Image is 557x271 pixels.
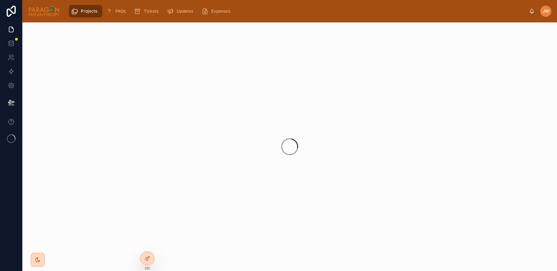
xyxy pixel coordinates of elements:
[132,5,163,18] a: Tickets
[65,4,529,19] div: scrollable content
[199,5,235,18] a: Expenses
[165,5,198,18] a: Updates
[543,8,549,14] span: JW
[211,8,230,14] span: Expenses
[69,5,102,18] a: Projects
[144,8,158,14] span: Tickets
[81,8,97,14] span: Projects
[177,8,193,14] span: Updates
[104,5,131,18] a: FAQs
[28,6,60,17] img: App logo
[115,8,126,14] span: FAQs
